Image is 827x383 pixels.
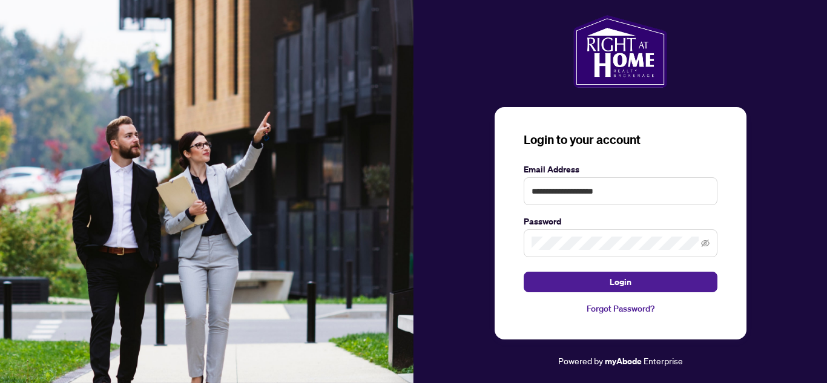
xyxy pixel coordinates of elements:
[644,355,683,366] span: Enterprise
[605,355,642,368] a: myAbode
[524,272,717,292] button: Login
[524,215,717,228] label: Password
[524,302,717,315] a: Forgot Password?
[573,15,667,88] img: ma-logo
[610,272,631,292] span: Login
[524,131,717,148] h3: Login to your account
[701,239,710,247] span: eye-invisible
[524,163,717,176] label: Email Address
[558,355,603,366] span: Powered by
